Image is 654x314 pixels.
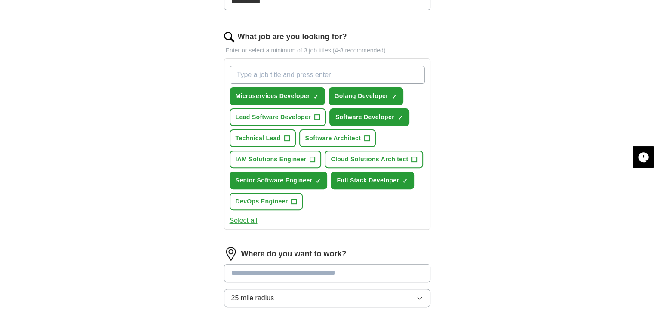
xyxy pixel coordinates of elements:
[224,46,430,55] p: Enter or select a minimum of 3 job titles (4-8 recommended)
[329,108,409,126] button: Software Developer✓
[236,176,313,185] span: Senior Software Engineer
[238,31,347,43] label: What job are you looking for?
[231,293,274,303] span: 25 mile radius
[299,129,376,147] button: Software Architect
[398,114,403,121] span: ✓
[329,87,403,105] button: Golang Developer✓
[402,178,408,185] span: ✓
[230,129,296,147] button: Technical Lead
[230,66,425,84] input: Type a job title and press enter
[331,172,414,189] button: Full Stack Developer✓
[335,92,388,101] span: Golang Developer
[316,178,321,185] span: ✓
[230,87,325,105] button: Microservices Developer✓
[224,289,430,307] button: 25 mile radius
[230,172,328,189] button: Senior Software Engineer✓
[236,197,288,206] span: DevOps Engineer
[230,108,326,126] button: Lead Software Developer
[337,176,399,185] span: Full Stack Developer
[241,248,347,260] label: Where do you want to work?
[236,155,307,164] span: IAM Solutions Engineer
[230,215,258,226] button: Select all
[325,151,423,168] button: Cloud Solutions Architect
[236,92,310,101] span: Microservices Developer
[313,93,319,100] span: ✓
[236,134,281,143] span: Technical Lead
[230,151,322,168] button: IAM Solutions Engineer
[224,247,238,261] img: location.png
[230,193,303,210] button: DevOps Engineer
[331,155,408,164] span: Cloud Solutions Architect
[236,113,311,122] span: Lead Software Developer
[224,32,234,42] img: search.png
[335,113,394,122] span: Software Developer
[392,93,397,100] span: ✓
[305,134,361,143] span: Software Architect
